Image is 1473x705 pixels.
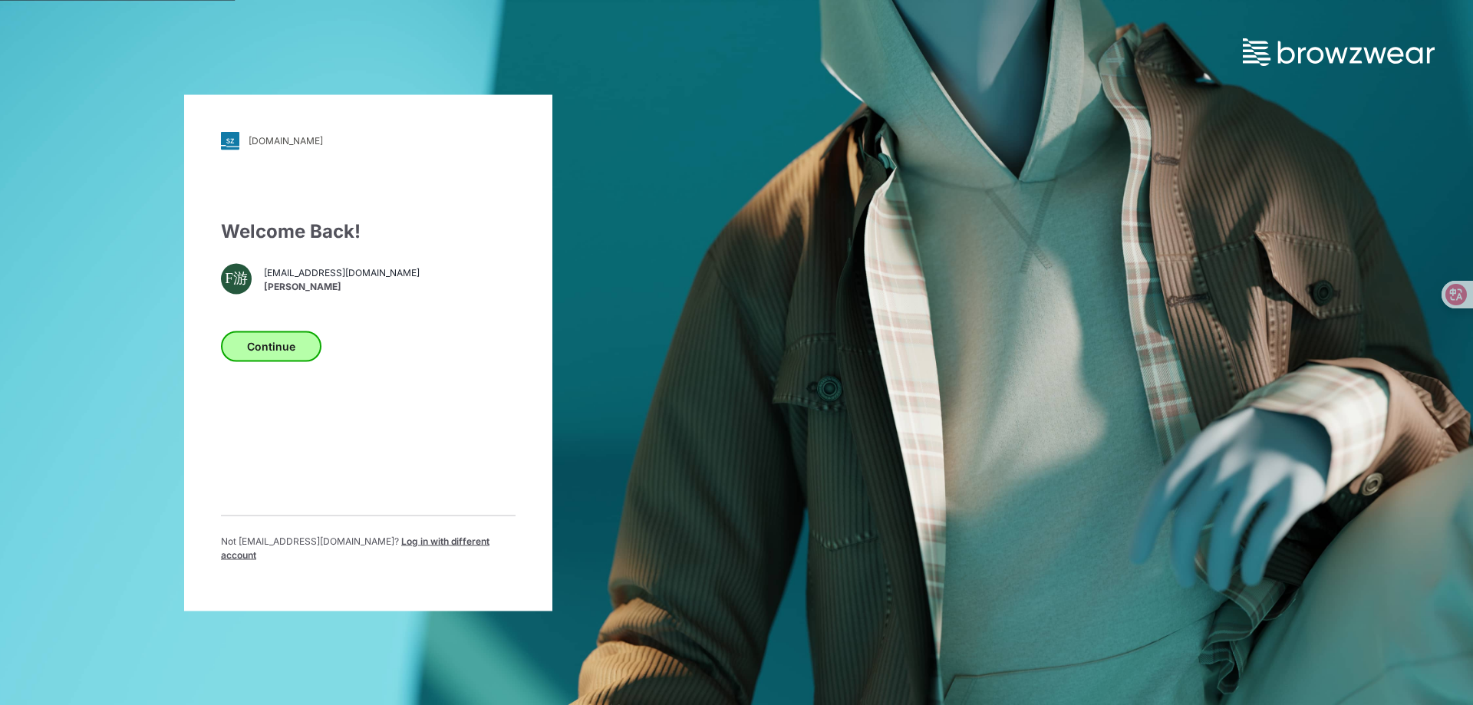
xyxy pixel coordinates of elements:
div: Welcome Back! [221,217,516,245]
button: Continue [221,331,321,361]
span: [EMAIL_ADDRESS][DOMAIN_NAME] [264,266,420,280]
img: browzwear-logo.73288ffb.svg [1243,38,1435,66]
img: svg+xml;base64,PHN2ZyB3aWR0aD0iMjgiIGhlaWdodD0iMjgiIHZpZXdCb3g9IjAgMCAyOCAyOCIgZmlsbD0ibm9uZSIgeG... [221,131,239,150]
a: [DOMAIN_NAME] [221,131,516,150]
p: Not [EMAIL_ADDRESS][DOMAIN_NAME] ? [221,534,516,562]
span: [PERSON_NAME] [264,280,420,294]
div: F游 [221,263,252,294]
div: [DOMAIN_NAME] [249,135,323,147]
